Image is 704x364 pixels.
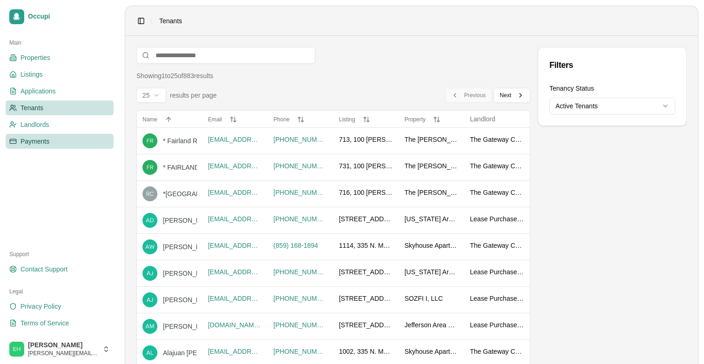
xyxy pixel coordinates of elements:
img: 227bc901dc254f56d6c129bb99be5bee [142,292,157,307]
img: 8b8f31496272bcebe3adc5e4932fd5d5 [142,186,157,201]
span: [PHONE_NUMBER] [273,347,328,356]
span: Phone [273,116,290,123]
span: [EMAIL_ADDRESS][DOMAIN_NAME] [208,188,263,197]
img: 7957aa75edb6059a0706913c00f5a8e0 [142,160,157,175]
span: The Gateway Compa... [470,135,524,144]
span: [EMAIL_ADDRESS][DOMAIN_NAME] [208,214,263,224]
span: [STREET_ADDRESS][PERSON_NAME] [339,320,393,330]
span: Privacy Policy [20,302,61,311]
span: Name [142,116,157,123]
div: [PERSON_NAME] Duke [163,216,234,225]
span: [EMAIL_ADDRESS][DOMAIN_NAME] [208,241,263,250]
img: a2e82fc9b9460f0714d3ffed7775183c [142,266,157,281]
img: 75cbe122b76d5c8bdeba0c396bafdb16 [142,319,157,334]
span: Lease Purchase Gr... [470,294,524,303]
span: [EMAIL_ADDRESS][DOMAIN_NAME] [208,267,263,277]
span: Applications [20,86,56,96]
div: * FAIRLAND RECOVERY CENTER INC. [163,163,281,172]
span: [PERSON_NAME] [28,341,99,350]
span: Tenants [20,103,43,113]
span: [PHONE_NUMBER] [273,188,328,197]
span: SOZFI I, LLC [405,294,443,303]
span: 1002, 335 N. Magn... [339,347,393,356]
span: Payments [20,137,49,146]
span: Lease Purchase Gr... [470,320,524,330]
span: The Gateway Compa... [470,161,524,171]
span: [US_STATE] Area Rent... [405,214,459,224]
img: Emily Hart [9,342,24,357]
span: Landlord [470,115,495,123]
span: Properties [20,53,50,62]
div: [PERSON_NAME] [PERSON_NAME] [163,295,272,304]
span: 731, 100 [PERSON_NAME] ... [339,161,393,171]
span: Terms of Service [20,318,69,328]
a: Contact Support [6,262,114,277]
span: [DOMAIN_NAME][EMAIL_ADDRESS][DOMAIN_NAME] [208,320,263,330]
button: Emily Hart[PERSON_NAME][PERSON_NAME][EMAIL_ADDRESS][DOMAIN_NAME] [6,338,114,360]
span: [STREET_ADDRESS] [339,214,393,224]
span: Lease Purchase Gr... [470,267,524,277]
a: Properties [6,50,114,65]
span: Skyhouse Apartments [405,241,459,250]
span: Landlords [20,120,49,129]
span: [EMAIL_ADDRESS][DOMAIN_NAME] [208,135,263,144]
a: Landlords [6,117,114,132]
span: The Gateway Compa... [470,241,524,250]
button: Property [405,116,459,123]
span: The Gateway Compa... [470,188,524,197]
span: The Gateway Compa... [470,347,524,356]
span: [PHONE_NUMBER] [273,135,328,144]
span: Contact Support [20,265,68,274]
div: [PERSON_NAME] [PERSON_NAME] [163,322,272,331]
span: [STREET_ADDRESS] [339,294,393,303]
img: e496fb77ad4fced387305a06e7d9e00d [142,133,157,148]
div: Main [6,35,114,50]
span: The [PERSON_NAME] [405,161,459,171]
span: Lease Purchase Gr... [470,214,524,224]
a: Terms of Service [6,316,114,331]
label: Tenancy Status [549,85,594,92]
span: [US_STATE] Area Rent... [405,267,459,277]
span: 716, 100 [PERSON_NAME] ... [339,188,393,197]
span: Jefferson Area Re... [405,320,459,330]
span: Email [208,116,222,123]
span: [EMAIL_ADDRESS][DOMAIN_NAME] [208,161,263,171]
button: Listing [339,116,393,123]
span: [PHONE_NUMBER] [273,320,328,330]
span: [EMAIL_ADDRESS][DOMAIN_NAME] [208,294,263,303]
div: Alajuan [PERSON_NAME] [163,348,240,357]
span: [PHONE_NUMBER] [273,267,328,277]
nav: breadcrumb [159,16,182,26]
span: The [PERSON_NAME] [405,188,459,197]
div: *[GEOGRAPHIC_DATA] [GEOGRAPHIC_DATA] [163,189,303,199]
span: The [PERSON_NAME] [405,135,459,144]
span: Listing [339,116,355,123]
span: 713, 100 [PERSON_NAME] ... [339,135,393,144]
a: Occupi [6,6,114,28]
span: Skyhouse Apartments [405,347,459,356]
a: Listings [6,67,114,82]
span: [STREET_ADDRESS] [339,267,393,277]
div: * Fairland Recovery [163,136,220,146]
button: Phone [273,116,328,123]
a: Privacy Policy [6,299,114,314]
span: Occupi [28,13,110,21]
span: Next [500,92,511,99]
a: Tenants [6,100,114,115]
button: Next [494,88,530,103]
span: results per page [170,91,217,100]
img: 5bf2d2d056e018f78d470b00ce6ed300 [142,213,157,228]
img: 81fde7e21039f43d7f2588e88e0660ed [142,239,157,254]
div: Showing 1 to 25 of 883 results [136,71,213,80]
span: Tenants [159,16,182,26]
button: Email [208,116,263,123]
span: [EMAIL_ADDRESS][DOMAIN_NAME] [208,347,263,356]
a: Applications [6,84,114,99]
span: [PHONE_NUMBER] [273,161,328,171]
button: Name [142,116,197,123]
a: Payments [6,134,114,149]
span: 1114, 335 N. Magn... [339,241,393,250]
div: [PERSON_NAME] [PERSON_NAME] [163,269,272,278]
span: [PHONE_NUMBER] [273,294,328,303]
div: Support [6,247,114,262]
